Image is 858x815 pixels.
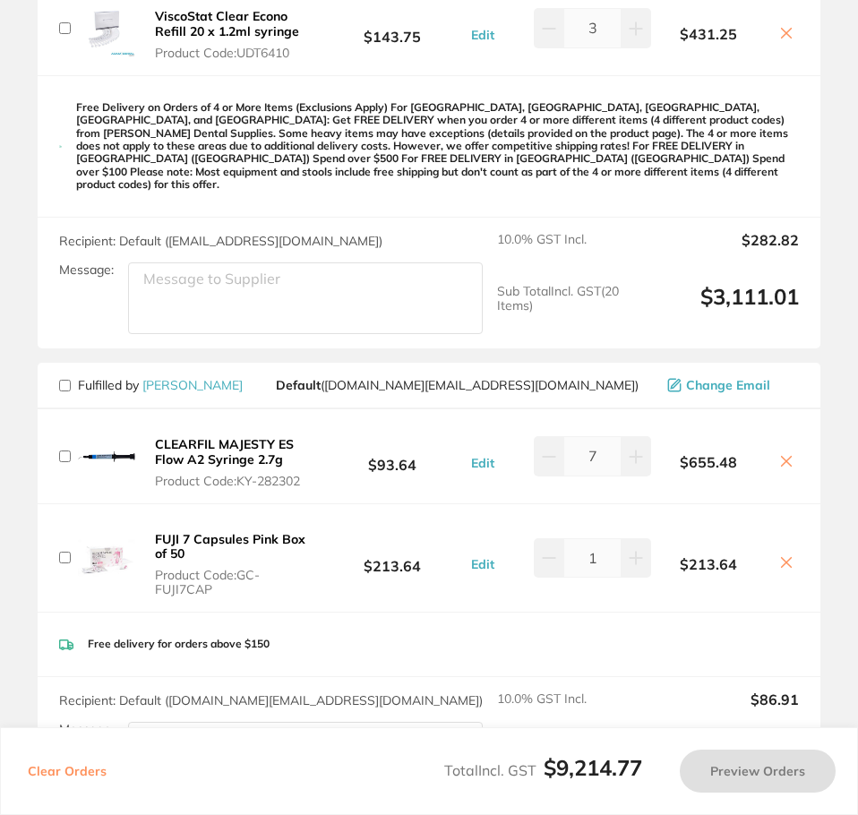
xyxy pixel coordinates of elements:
[150,531,318,597] button: FUJI 7 Capsules Pink Box of 50 Product Code:GC-FUJI7CAP
[662,377,799,393] button: Change Email
[59,722,114,737] label: Message:
[40,32,69,61] img: Profile image for Restocq
[497,284,641,334] span: Sub Total Incl. GST ( 20 Items)
[155,46,313,60] span: Product Code: UDT6410
[497,691,641,730] span: 10.0 % GST Incl.
[686,378,770,392] span: Change Email
[155,474,313,488] span: Product Code: KY-282302
[78,304,318,320] p: Message from Restocq, sent 4w ago
[88,638,270,650] p: Free delivery for orders above $150
[656,232,800,270] output: $282.82
[155,568,313,596] span: Product Code: GC-FUJI7CAP
[656,284,800,334] output: $3,111.01
[466,27,500,43] button: Edit
[78,378,243,392] p: Fulfilled by
[680,750,836,793] button: Preview Orders
[150,8,318,60] button: ViscoStat Clear Econo Refill 20 x 1.2ml syringe Product Code:UDT6410
[651,26,767,42] b: $431.25
[78,28,318,46] div: Hi [PERSON_NAME],
[318,542,466,575] b: $213.64
[651,556,767,572] b: $213.64
[78,428,135,485] img: ODdlaXIzNg
[59,692,483,708] span: Recipient: Default ( [DOMAIN_NAME][EMAIL_ADDRESS][DOMAIN_NAME] )
[78,529,135,587] img: aWZpd296dg
[497,232,641,270] span: 10.0 % GST Incl.
[59,262,114,278] label: Message:
[155,8,299,39] b: ViscoStat Clear Econo Refill 20 x 1.2ml syringe
[142,377,243,393] a: [PERSON_NAME]
[276,377,321,393] b: Default
[466,455,500,471] button: Edit
[76,101,799,192] p: Free Delivery on Orders of 4 or More Items (Exclusions Apply) For [GEOGRAPHIC_DATA], [GEOGRAPHIC_...
[276,378,639,392] span: customer.care@henryschein.com.au
[27,16,331,331] div: message notification from Restocq, 4w ago. Hi Angela, This month, AB Orthodontics is offering 30%...
[155,531,305,562] b: FUJI 7 Capsules Pink Box of 50
[651,454,767,470] b: $655.48
[466,556,500,572] button: Edit
[150,436,318,488] button: CLEARFIL MAJESTY ES Flow A2 Syringe 2.7g Product Code:KY-282302
[59,233,382,249] span: Recipient: Default ( [EMAIL_ADDRESS][DOMAIN_NAME] )
[544,754,642,781] b: $9,214.77
[22,750,112,793] button: Clear Orders
[78,28,318,296] div: Message content
[155,436,294,467] b: CLEARFIL MAJESTY ES Flow A2 Syringe 2.7g
[656,691,800,730] output: $86.91
[318,12,466,45] b: $143.75
[318,440,466,473] b: $93.64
